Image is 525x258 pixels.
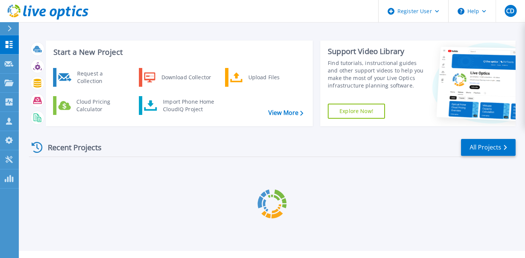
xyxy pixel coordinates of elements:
[328,47,425,56] div: Support Video Library
[328,59,425,89] div: Find tutorials, instructional guides and other support videos to help you make the most of your L...
[53,68,130,87] a: Request a Collection
[73,98,128,113] div: Cloud Pricing Calculator
[158,70,215,85] div: Download Collector
[328,104,385,119] a: Explore Now!
[139,68,216,87] a: Download Collector
[53,96,130,115] a: Cloud Pricing Calculator
[461,139,516,156] a: All Projects
[225,68,302,87] a: Upload Files
[29,138,112,157] div: Recent Projects
[506,8,514,14] span: CD
[245,70,300,85] div: Upload Files
[268,109,303,116] a: View More
[159,98,218,113] div: Import Phone Home CloudIQ Project
[53,48,303,56] h3: Start a New Project
[73,70,128,85] div: Request a Collection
